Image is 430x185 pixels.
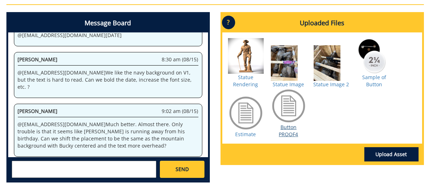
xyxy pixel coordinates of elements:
textarea: messageToSend [12,161,156,178]
span: SEND [176,166,189,173]
a: Sample of Button [362,74,386,88]
h4: Message Board [8,14,208,32]
p: @ [EMAIL_ADDRESS][DOMAIN_NAME] [DATE] [18,32,198,39]
h4: Uploaded Files [222,14,422,32]
a: Statue Rendering [233,74,258,88]
a: Statue Image [273,81,304,88]
p: @ [EMAIL_ADDRESS][DOMAIN_NAME] Much better. Almost there. Only trouble is that it seems like [PER... [18,121,198,149]
p: @ [EMAIL_ADDRESS][DOMAIN_NAME] We like the navy background on V1, but the text is hard to read. C... [18,69,198,91]
span: [PERSON_NAME] [18,56,58,63]
a: Statue Image 2 [314,81,349,88]
span: 8:30 am (08/15) [162,56,198,63]
a: SEND [160,161,204,178]
a: Estimate [236,131,256,138]
a: Upload Asset [364,147,419,161]
span: 9:02 am (08/15) [162,108,198,115]
a: Button PROOF4 [279,124,298,138]
span: [PERSON_NAME] [18,108,58,114]
p: ? [222,16,235,29]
